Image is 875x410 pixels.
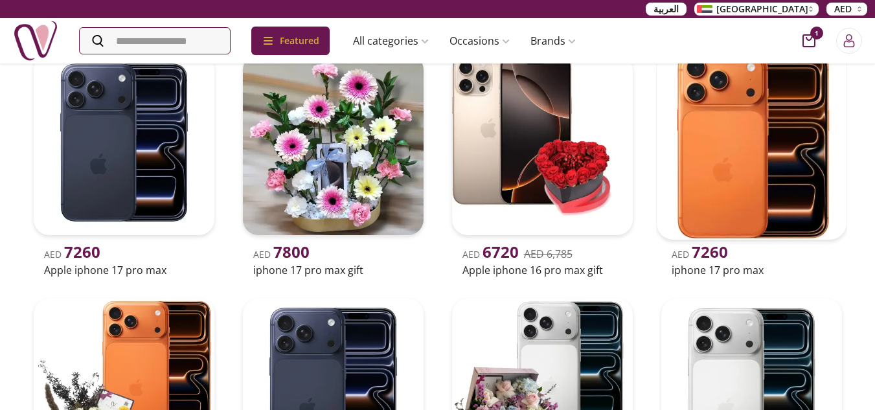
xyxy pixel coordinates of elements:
a: All categories [343,28,439,54]
a: uae-gifts-Apple iPhone 17 Pro MaxAED 7260Apple iphone 17 pro max [28,49,220,280]
img: uae-gifts-iPhone 17 Pro Max GIFT [243,54,424,235]
span: 1 [810,27,823,40]
h2: iphone 17 pro max gift [253,262,413,278]
button: [GEOGRAPHIC_DATA] [694,3,819,16]
span: 7800 [273,241,310,262]
h2: Apple iphone 17 pro max [44,262,204,278]
span: AED [672,248,728,260]
span: [GEOGRAPHIC_DATA] [716,3,808,16]
h2: iphone 17 pro max [672,262,832,278]
a: uae-gifts-iPhone 17 Pro MaxAED 7260iphone 17 pro max [656,49,847,280]
input: Search [80,28,230,54]
div: Featured [251,27,330,55]
img: uae-gifts-iPhone 17 Pro Max [657,50,847,240]
a: Occasions [439,28,520,54]
a: uae-gifts-Apple iPhone 16 Pro Max GiftAED 6720AED 6,785Apple iphone 16 pro max gift [447,49,638,280]
img: Nigwa-uae-gifts [13,18,58,63]
span: 6720 [483,241,519,262]
span: 7260 [64,241,100,262]
del: AED 6,785 [524,247,573,261]
img: uae-gifts-Apple iPhone 17 Pro Max [34,54,214,235]
span: العربية [653,3,679,16]
img: uae-gifts-Apple iPhone 16 Pro Max Gift [452,54,633,235]
span: AED [834,3,852,16]
button: cart-button [802,34,815,47]
button: AED [826,3,867,16]
span: AED [462,248,519,260]
img: Arabic_dztd3n.png [697,5,712,13]
span: 7260 [692,241,728,262]
span: AED [44,248,100,260]
a: Brands [520,28,586,54]
h2: Apple iphone 16 pro max gift [462,262,622,278]
button: Login [836,28,862,54]
span: AED [253,248,310,260]
a: uae-gifts-iPhone 17 Pro Max GIFTAED 7800iphone 17 pro max gift [238,49,429,280]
